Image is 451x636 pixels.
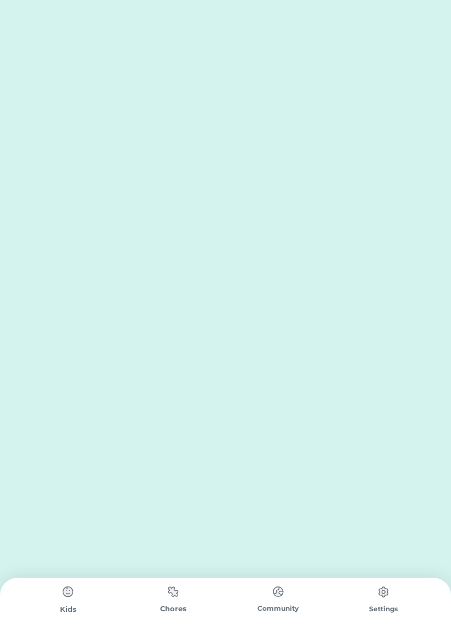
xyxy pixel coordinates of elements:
[331,604,436,614] div: Settings
[15,604,120,615] div: Kids
[226,604,331,613] div: Community
[57,581,79,603] img: type%3Dchores%2C%20state%3Ddefault.svg
[372,581,394,603] img: type%3Dchores%2C%20state%3Ddefault.svg
[120,604,226,615] div: Chores
[267,581,289,602] img: type%3Dchores%2C%20state%3Ddefault.svg
[162,581,184,602] img: type%3Dchores%2C%20state%3Ddefault.svg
